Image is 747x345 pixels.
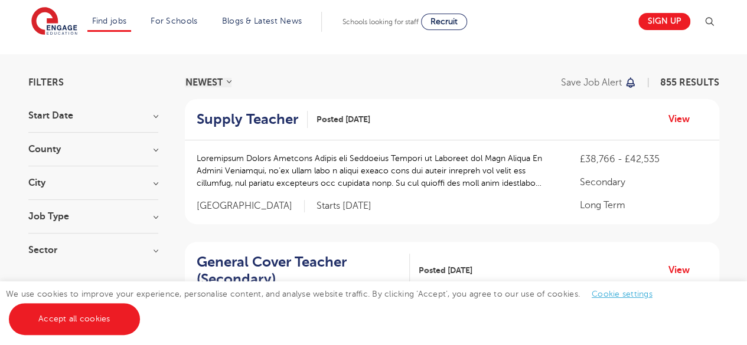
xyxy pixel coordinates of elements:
[28,245,158,255] h3: Sector
[151,17,197,25] a: For Schools
[222,17,302,25] a: Blogs & Latest News
[579,198,707,212] p: Long Term
[638,13,690,30] a: Sign up
[430,17,458,26] span: Recruit
[561,78,622,87] p: Save job alert
[28,144,158,154] h3: County
[579,175,707,189] p: Secondary
[561,78,637,87] button: Save job alert
[197,254,410,288] a: General Cover Teacher (Secondary)
[660,77,719,88] span: 855 RESULTS
[28,78,64,87] span: Filters
[668,111,699,127] a: View
[419,264,472,277] span: Posted [DATE]
[197,111,298,128] h2: Supply Teacher
[592,290,653,298] a: Cookie settings
[342,18,419,26] span: Schools looking for staff
[28,212,158,221] h3: Job Type
[9,303,140,335] a: Accept all cookies
[31,7,77,37] img: Engage Education
[197,254,400,288] h2: General Cover Teacher (Secondary)
[6,290,664,323] span: We use cookies to improve your experience, personalise content, and analyse website traffic. By c...
[197,200,305,212] span: [GEOGRAPHIC_DATA]
[28,178,158,188] h3: City
[197,152,556,189] p: Loremipsum Dolors Ametcons Adipis eli Seddoeius Tempori ut Laboreet dol Magn Aliqua En Admini Ven...
[579,152,707,166] p: £38,766 - £42,535
[317,200,371,212] p: Starts [DATE]
[28,111,158,120] h3: Start Date
[317,113,370,126] span: Posted [DATE]
[92,17,127,25] a: Find jobs
[197,111,308,128] a: Supply Teacher
[668,262,699,278] a: View
[421,14,467,30] a: Recruit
